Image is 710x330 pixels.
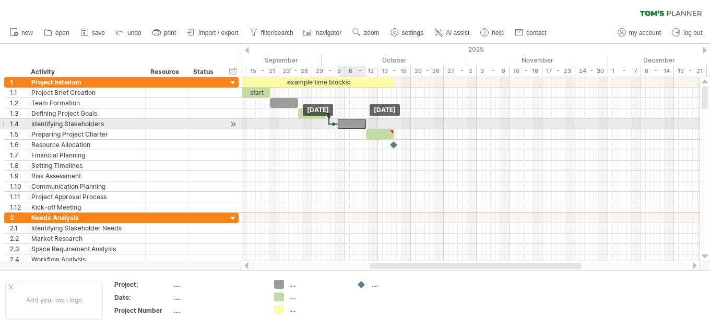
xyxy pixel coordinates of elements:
span: print [164,29,176,36]
div: Add your own logo [5,280,103,320]
div: 1.3 [10,108,26,118]
div: .... [289,280,346,289]
a: open [41,26,73,40]
div: Risk Assessment [31,171,140,181]
div: Identifying Stakeholder Needs [31,223,140,233]
div: 15 - 21 [674,66,707,77]
span: new [21,29,33,36]
div: start [242,88,270,97]
a: new [7,26,36,40]
a: import / export [184,26,242,40]
div: [DATE] [370,104,400,116]
div: 6 - 12 [345,66,378,77]
div: Preparing Project Charter [31,129,140,139]
div: 24 - 30 [575,66,608,77]
div: 2 [10,213,26,223]
a: undo [113,26,145,40]
div: October 2025 [322,55,467,66]
div: Communication Planning [31,181,140,191]
div: 1.6 [10,140,26,150]
div: Project Brief Creation [31,88,140,97]
div: 15 - 21 [246,66,279,77]
div: Space Requirement Analysis [31,244,140,254]
span: help [492,29,504,36]
div: Project Initiation [31,77,140,87]
div: 3 - 9 [477,66,510,77]
div: [DATE] [303,104,333,116]
div: 1.5 [10,129,26,139]
div: scroll to activity [228,119,238,130]
div: 2.2 [10,234,26,243]
a: print [150,26,179,40]
div: 1.4 [10,119,26,129]
div: 27 - 2 [444,66,477,77]
span: save [92,29,105,36]
div: .... [174,306,262,315]
div: 1.7 [10,150,26,160]
div: Team Formation [31,98,140,108]
a: save [78,26,108,40]
div: .... [289,292,346,301]
span: undo [127,29,141,36]
a: settings [388,26,427,40]
div: Financial Planning [31,150,140,160]
div: Resource [150,67,182,77]
div: 13 - 19 [378,66,411,77]
div: .... [372,280,429,289]
div: Defining Project Goals [31,108,140,118]
span: log out [683,29,702,36]
div: Status [193,67,216,77]
div: 1.2 [10,98,26,108]
div: Identifying Stakeholders [31,119,140,129]
div: Project: [114,280,172,289]
div: Project Approval Process [31,192,140,202]
span: AI assist [446,29,469,36]
span: my account [629,29,661,36]
span: filter/search [261,29,293,36]
a: help [478,26,507,40]
div: 2.3 [10,244,26,254]
a: AI assist [432,26,472,40]
span: zoom [364,29,379,36]
div: 1 - 7 [608,66,641,77]
div: September 2025 [181,55,322,66]
div: Project Number [114,306,172,315]
div: 1.11 [10,192,26,202]
div: 1.8 [10,161,26,170]
div: 2.4 [10,254,26,264]
a: filter/search [247,26,297,40]
div: 17 - 23 [542,66,575,77]
span: open [55,29,69,36]
a: navigator [302,26,345,40]
div: .... [174,280,262,289]
div: Activity [31,67,139,77]
div: Market Research [31,234,140,243]
div: Workflow Analysis [31,254,140,264]
a: log out [669,26,705,40]
div: .... [174,293,262,302]
a: my account [615,26,664,40]
div: 1.10 [10,181,26,191]
div: 1.12 [10,202,26,212]
div: 29 - 5 [312,66,345,77]
div: 22 - 28 [279,66,312,77]
div: 1.9 [10,171,26,181]
div: Date: [114,293,172,302]
span: import / export [198,29,239,36]
div: 20 - 26 [411,66,444,77]
div: November 2025 [467,55,608,66]
div: 1.1 [10,88,26,97]
span: settings [402,29,423,36]
a: contact [512,26,550,40]
div: .... [289,305,346,314]
div: Resource Allocation [31,140,140,150]
div: Needs Analysis [31,213,140,223]
div: Setting Timelines [31,161,140,170]
span: navigator [316,29,341,36]
div: example time blocks: [242,77,395,87]
div: 8 - 14 [641,66,674,77]
a: zoom [350,26,382,40]
div: 2.1 [10,223,26,233]
div: 1 [10,77,26,87]
span: contact [526,29,547,36]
